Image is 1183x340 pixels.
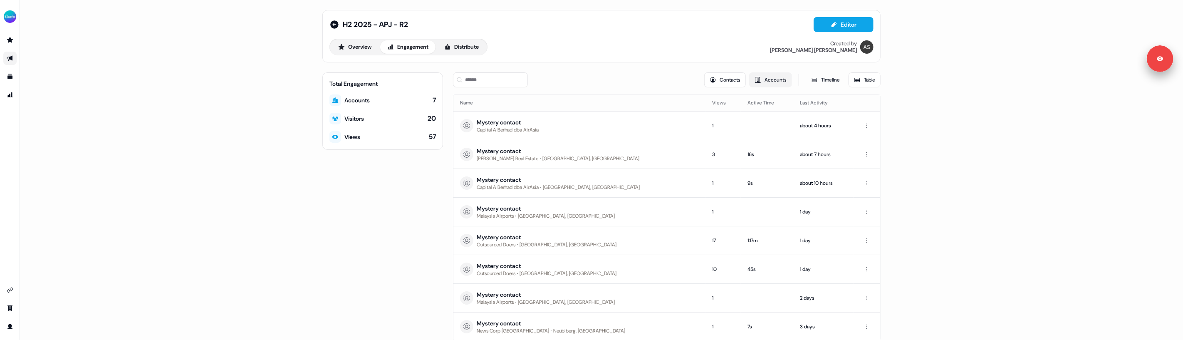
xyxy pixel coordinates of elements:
[814,21,874,30] a: Editor
[800,122,847,130] div: about 4 hours
[477,176,640,184] div: Mystery contact
[3,302,17,315] a: Go to team
[712,208,734,216] div: 1
[344,114,364,123] div: Visitors
[477,118,539,127] div: Mystery contact
[437,40,486,54] button: Distribute
[543,184,640,191] div: [GEOGRAPHIC_DATA], [GEOGRAPHIC_DATA]
[477,184,539,191] div: Capital A Berhad dba AirAsia
[477,319,625,328] div: Mystery contact
[793,94,854,111] th: Last Activity
[518,213,615,219] div: [GEOGRAPHIC_DATA], [GEOGRAPHIC_DATA]
[800,294,847,302] div: 2 days
[830,40,857,47] div: Created by
[3,88,17,102] a: Go to attribution
[749,72,792,87] button: Accounts
[860,40,874,54] img: Anna
[800,150,847,159] div: about 7 hours
[712,323,734,331] div: 1
[477,290,615,299] div: Mystery contact
[770,47,857,54] div: [PERSON_NAME] [PERSON_NAME]
[747,150,786,159] div: 16s
[428,114,436,123] div: 20
[542,155,639,162] div: [GEOGRAPHIC_DATA], [GEOGRAPHIC_DATA]
[477,127,539,133] div: Capital A Berhad dba AirAsia
[477,147,639,155] div: Mystery contact
[3,283,17,297] a: Go to integrations
[477,155,538,162] div: [PERSON_NAME] Real Estate
[331,40,379,54] button: Overview
[477,233,616,241] div: Mystery contact
[344,133,360,141] div: Views
[800,179,847,187] div: about 10 hours
[705,94,741,111] th: Views
[477,213,514,219] div: Malaysia Airports
[712,236,734,245] div: 17
[3,70,17,83] a: Go to templates
[433,96,436,105] div: 7
[477,270,515,277] div: Outsourced Doers
[553,328,625,334] div: Neubiberg, [GEOGRAPHIC_DATA]
[518,299,615,305] div: [GEOGRAPHIC_DATA], [GEOGRAPHIC_DATA]
[477,241,515,248] div: Outsourced Doers
[814,17,874,32] button: Editor
[800,236,847,245] div: 1 day
[429,132,436,141] div: 57
[747,265,786,273] div: 45s
[343,20,408,30] span: H2 2025 - APJ - R2
[3,52,17,65] a: Go to outbound experience
[747,323,786,331] div: 7s
[712,179,734,187] div: 1
[712,294,734,302] div: 1
[747,179,786,187] div: 9s
[520,270,616,277] div: [GEOGRAPHIC_DATA], [GEOGRAPHIC_DATA]
[3,320,17,333] a: Go to profile
[477,204,615,213] div: Mystery contact
[453,94,705,111] th: Name
[712,122,734,130] div: 1
[704,72,746,87] button: Contacts
[800,208,847,216] div: 1 day
[477,262,616,270] div: Mystery contact
[712,265,734,273] div: 10
[477,328,549,334] div: News Corp [GEOGRAPHIC_DATA]
[3,33,17,47] a: Go to prospects
[520,241,616,248] div: [GEOGRAPHIC_DATA], [GEOGRAPHIC_DATA]
[806,72,845,87] button: Timeline
[849,72,881,87] button: Table
[741,94,793,111] th: Active Time
[477,299,514,305] div: Malaysia Airports
[800,323,847,331] div: 3 days
[800,265,847,273] div: 1 day
[712,150,734,159] div: 3
[747,236,786,245] div: 1:17m
[344,96,370,104] div: Accounts
[380,40,436,54] button: Engagement
[329,79,436,88] div: Total Engagement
